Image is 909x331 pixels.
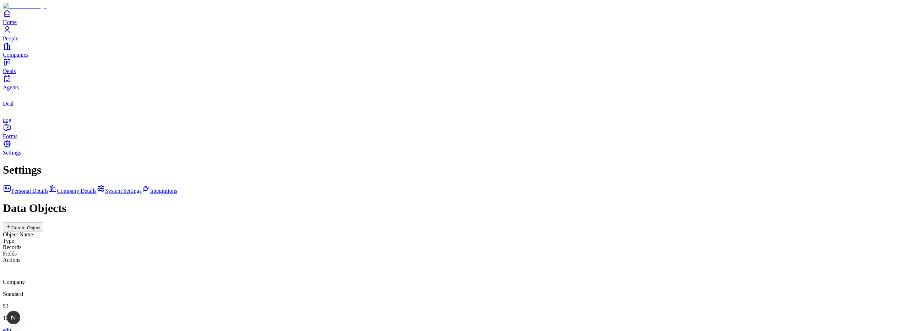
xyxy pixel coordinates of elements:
p: Company [3,279,906,285]
div: Fields [3,251,906,257]
a: System Settings [97,188,142,194]
a: Settings [3,140,906,156]
span: Deal [3,101,13,107]
span: Integrations [150,188,177,194]
a: Company Details [48,188,97,194]
span: Deals [3,68,16,74]
p: Standard [3,291,906,297]
div: Records [3,244,906,251]
div: Actions [3,257,906,263]
span: Home [3,19,17,25]
a: Companies [3,42,906,58]
a: Agents [3,74,906,90]
a: Integrations [142,188,177,194]
a: Personal Details [3,188,48,194]
h1: Data Objects [3,202,906,215]
h1: Settings [3,163,906,176]
div: Type [3,238,906,244]
a: Home [3,9,906,25]
span: People [3,35,18,41]
span: Personal Details [11,188,48,194]
div: Object Name [3,231,906,238]
span: Agents [3,84,19,90]
a: Deals [3,58,906,74]
span: System Settings [105,188,142,194]
span: dog [3,117,11,123]
span: Settings [3,150,21,156]
p: 53 [3,303,906,309]
a: deals [3,91,906,107]
button: Create Object [3,223,43,231]
span: Companies [3,52,28,58]
span: Forms [3,133,17,139]
span: Company Details [57,188,97,194]
p: 10 [3,315,906,321]
img: Item Brain Logo [3,3,47,9]
a: Forms [3,123,906,139]
a: dogs [3,107,906,123]
a: People [3,26,906,41]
